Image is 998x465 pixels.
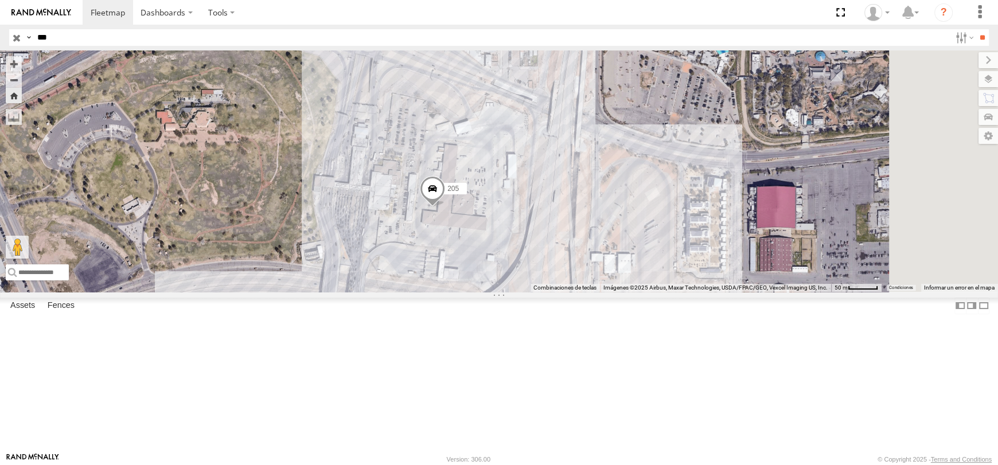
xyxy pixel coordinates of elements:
[6,236,29,259] button: Arrastra el hombrecito naranja al mapa para abrir Street View
[5,298,41,314] label: Assets
[978,298,989,314] label: Hide Summary Table
[447,456,490,463] div: Version: 306.00
[978,128,998,144] label: Map Settings
[966,298,977,314] label: Dock Summary Table to the Right
[878,456,992,463] div: © Copyright 2025 -
[6,72,22,88] button: Zoom out
[954,298,966,314] label: Dock Summary Table to the Left
[6,56,22,72] button: Zoom in
[24,29,33,46] label: Search Query
[889,285,913,290] a: Condiciones (se abre en una nueva pestaña)
[533,284,597,292] button: Combinaciones de teclas
[6,88,22,103] button: Zoom Home
[11,9,71,17] img: rand-logo.svg
[934,3,953,22] i: ?
[447,185,459,193] span: 205
[860,4,894,21] div: Omar Miranda
[835,284,848,291] span: 50 m
[931,456,992,463] a: Terms and Conditions
[831,284,882,292] button: Escala del mapa: 50 m por 49 píxeles
[924,284,995,291] a: Informar un error en el mapa
[6,109,22,125] label: Measure
[42,298,80,314] label: Fences
[951,29,976,46] label: Search Filter Options
[6,454,59,465] a: Visit our Website
[603,284,828,291] span: Imágenes ©2025 Airbus, Maxar Technologies, USDA/FPAC/GEO, Vexcel Imaging US, Inc.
